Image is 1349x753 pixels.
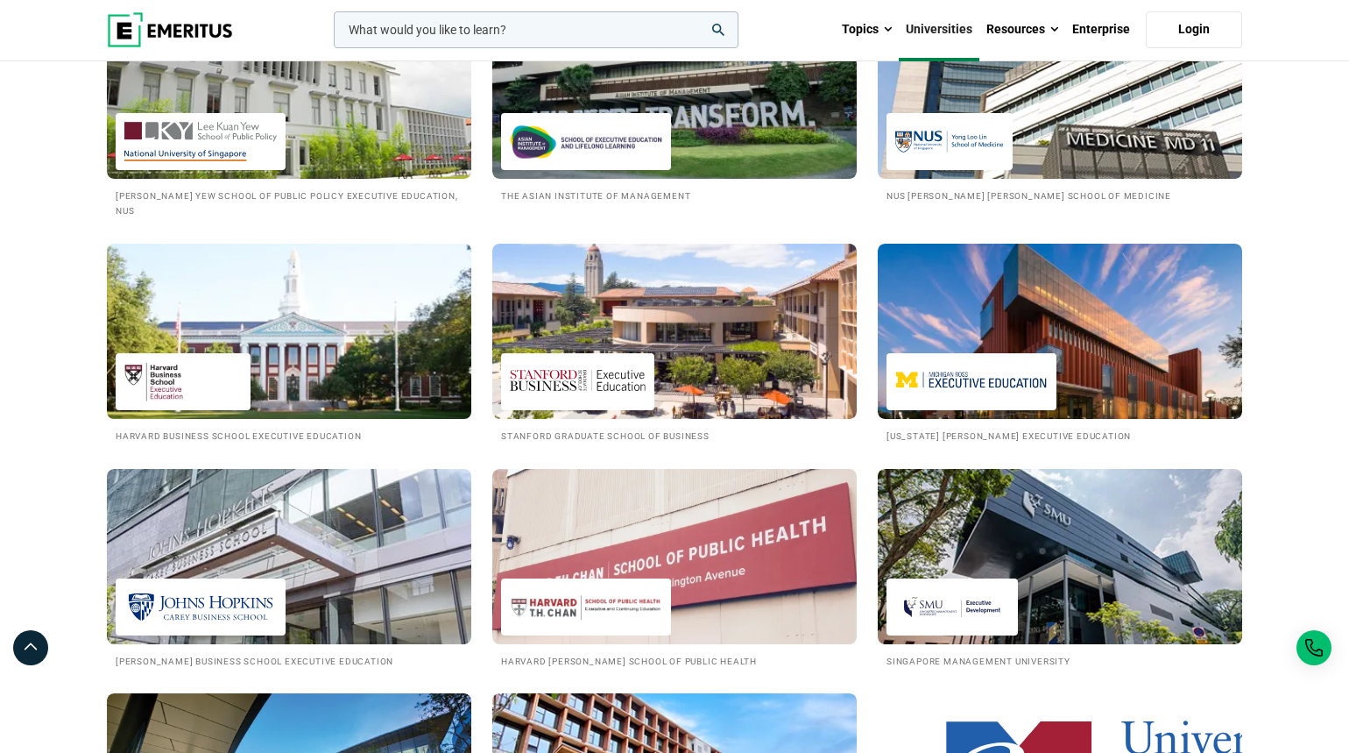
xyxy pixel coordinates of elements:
a: Universities We Work With NUS Yong Loo Lin School of Medicine NUS [PERSON_NAME] [PERSON_NAME] Sch... [878,4,1242,202]
img: Johns Hopkins Carey Business School Executive Education [124,587,277,627]
a: Universities We Work With Johns Hopkins Carey Business School Executive Education [PERSON_NAME] B... [107,469,471,668]
img: NUS Yong Loo Lin School of Medicine [895,122,1004,161]
img: Lee Kuan Yew School of Public Policy Executive Education, NUS [124,122,277,161]
a: Universities We Work With Harvard T.H. Chan School of Public Health Harvard [PERSON_NAME] School ... [492,469,857,668]
img: Asian Institute of Management [510,122,662,161]
input: woocommerce-product-search-field-0 [334,11,738,48]
img: Universities We Work With [492,4,857,179]
img: Harvard T.H. Chan School of Public Health [510,587,662,627]
h2: [US_STATE] [PERSON_NAME] Executive Education [886,428,1233,443]
h2: [PERSON_NAME] Yew School of Public Policy Executive Education, NUS [116,188,463,217]
h2: NUS [PERSON_NAME] [PERSON_NAME] School of Medicine [886,188,1233,202]
img: Singapore Management University [895,587,1009,627]
a: Login [1146,11,1242,48]
img: Universities We Work With [492,469,857,644]
img: Universities We Work With [878,469,1242,644]
img: Universities We Work With [878,244,1242,419]
a: Universities We Work With Asian Institute of Management The Asian Institute of Management [492,4,857,202]
h2: The Asian Institute of Management [501,188,848,202]
a: Universities We Work With Lee Kuan Yew School of Public Policy Executive Education, NUS [PERSON_N... [107,4,471,217]
h2: Harvard Business School Executive Education [116,428,463,443]
h2: [PERSON_NAME] Business School Executive Education [116,653,463,668]
a: Universities We Work With Singapore Management University Singapore Management University [878,469,1242,668]
img: Universities We Work With [88,235,490,428]
img: Stanford Graduate School of Business [510,362,646,401]
a: Universities We Work With Michigan Ross Executive Education [US_STATE] [PERSON_NAME] Executive Ed... [878,244,1242,443]
img: Universities We Work With [107,4,471,179]
a: Universities We Work With Stanford Graduate School of Business Stanford Graduate School of Business [492,244,857,443]
h2: Harvard [PERSON_NAME] School of Public Health [501,653,848,668]
img: Harvard Business School Executive Education [124,362,242,401]
img: Michigan Ross Executive Education [895,362,1048,401]
img: Universities We Work With [492,244,857,419]
img: Universities We Work With [107,469,471,644]
h2: Stanford Graduate School of Business [501,428,848,443]
a: Universities We Work With Harvard Business School Executive Education Harvard Business School Exe... [107,244,471,443]
img: Universities We Work With [878,4,1242,179]
h2: Singapore Management University [886,653,1233,668]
